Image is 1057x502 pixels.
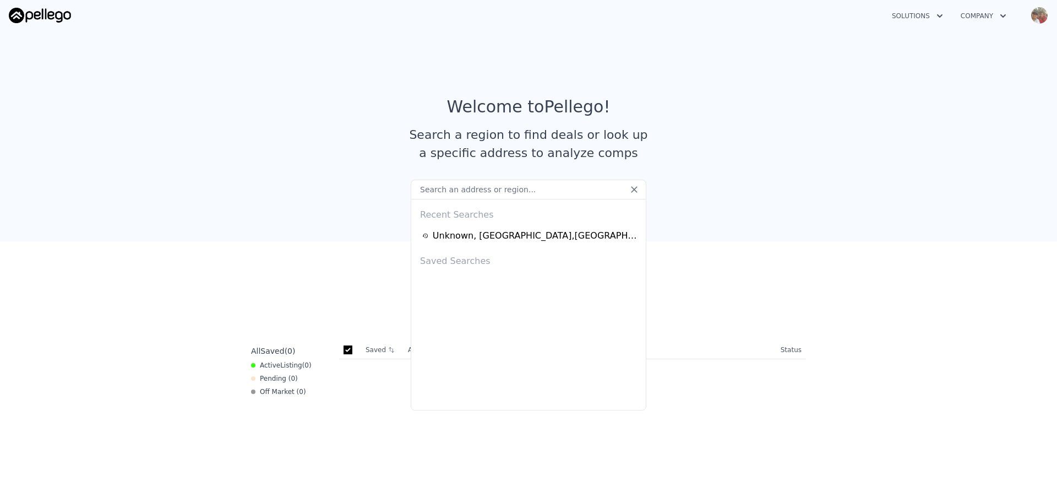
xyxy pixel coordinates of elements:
[280,361,302,369] span: Listing
[251,387,306,396] div: Off Market ( 0 )
[776,341,806,359] th: Status
[260,347,284,355] span: Saved
[952,6,1015,26] button: Company
[247,277,810,296] div: Saved Properties
[411,180,646,199] input: Search an address or region...
[883,6,952,26] button: Solutions
[416,246,641,272] div: Saved Searches
[447,97,611,117] div: Welcome to Pellego !
[260,361,312,370] span: Active ( 0 )
[247,305,810,323] div: Save properties to see them here
[251,346,295,357] div: All ( 0 )
[251,374,298,383] div: Pending ( 0 )
[422,229,638,242] a: Unknown, [GEOGRAPHIC_DATA],[GEOGRAPHIC_DATA] 75232
[9,8,71,23] img: Pellego
[361,341,404,359] th: Saved
[405,126,652,162] div: Search a region to find deals or look up a specific address to analyze comps
[416,199,641,226] div: Recent Searches
[404,341,776,359] th: Address
[433,229,638,242] div: Unknown , [GEOGRAPHIC_DATA] , [GEOGRAPHIC_DATA] 75232
[1031,7,1048,24] img: avatar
